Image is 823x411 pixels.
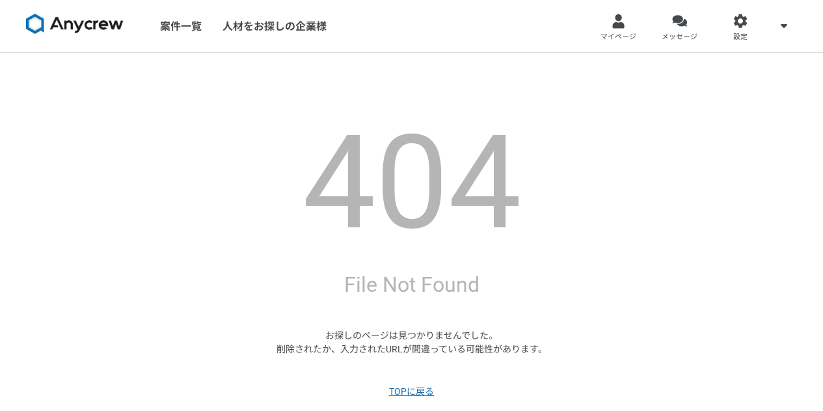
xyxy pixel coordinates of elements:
span: マイページ [600,32,636,42]
h2: File Not Found [344,269,479,300]
span: 設定 [733,32,748,42]
span: メッセージ [662,32,697,42]
p: お探しのページは見つかりませんでした。 削除されたか、入力されたURLが間違っている可能性があります。 [277,329,547,356]
img: 8DqYSo04kwAAAAASUVORK5CYII= [26,14,124,35]
h1: 404 [303,118,521,248]
a: TOPに戻る [389,385,434,399]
